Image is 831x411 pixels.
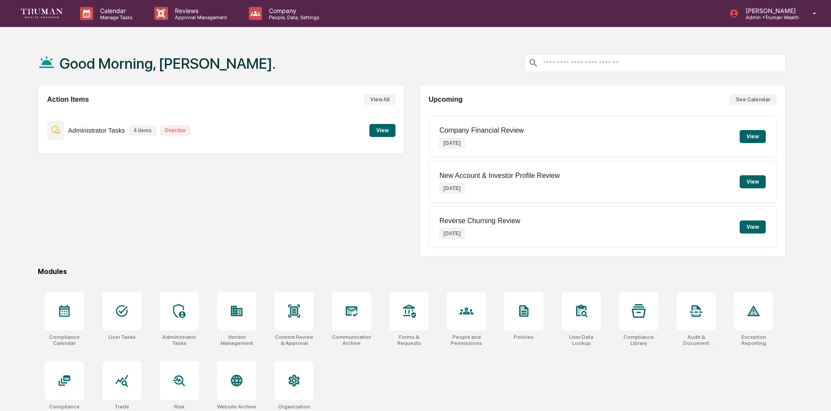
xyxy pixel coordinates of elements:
[38,267,786,276] div: Modules
[677,334,716,346] div: Audit & Document Logs
[47,96,89,104] h2: Action Items
[68,127,125,134] p: Administrator Tasks
[739,14,800,20] p: Admin • Truman Wealth
[262,7,324,14] p: Company
[439,172,560,180] p: New Account & Investor Profile Review
[734,334,773,346] div: Exception Reporting
[364,94,395,105] button: View All
[429,96,462,104] h2: Upcoming
[168,14,231,20] p: Approval Management
[619,334,658,346] div: Compliance Library
[740,130,766,143] button: View
[129,126,156,135] p: 4 items
[740,221,766,234] button: View
[562,334,601,346] div: User Data Lookup
[108,334,136,340] div: User Tasks
[168,7,231,14] p: Reviews
[60,55,276,72] h1: Good Morning, [PERSON_NAME].
[45,334,84,346] div: Compliance Calendar
[447,334,486,346] div: People and Permissions
[275,334,314,346] div: Content Review & Approval
[514,334,534,340] div: Policies
[439,138,465,148] p: [DATE]
[439,127,524,134] p: Company Financial Review
[730,94,777,105] button: See Calendar
[217,334,256,346] div: Vendor Management
[369,126,395,134] a: View
[739,7,800,14] p: [PERSON_NAME]
[93,14,137,20] p: Manage Tasks
[161,126,191,135] p: Overdue
[803,382,827,406] iframe: Open customer support
[439,228,465,239] p: [DATE]
[439,217,520,225] p: Reverse Churning Review
[332,334,371,346] div: Communications Archive
[21,9,63,18] img: logo
[439,183,465,194] p: [DATE]
[217,404,256,410] div: Website Archive
[93,7,137,14] p: Calendar
[262,14,324,20] p: People, Data, Settings
[369,124,395,137] button: View
[740,175,766,188] button: View
[389,334,429,346] div: Forms & Requests
[160,334,199,346] div: Administrator Tasks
